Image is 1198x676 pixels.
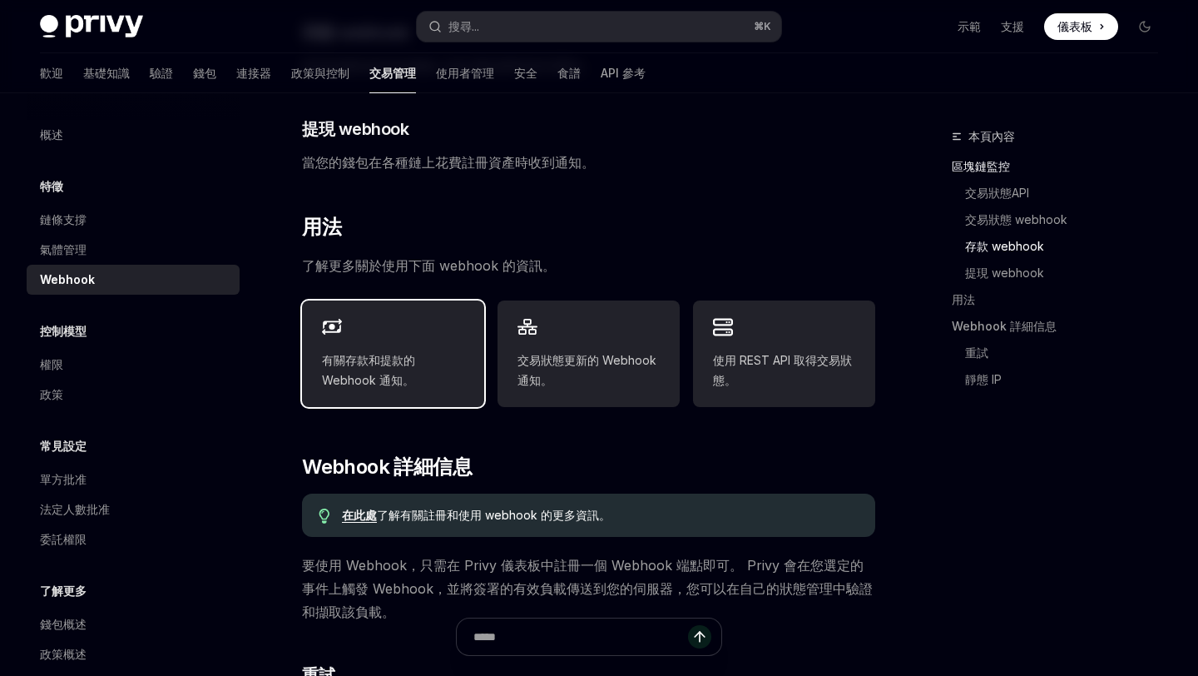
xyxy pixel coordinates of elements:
font: 在此處 [342,508,377,522]
font: 權限 [40,357,63,371]
font: 鏈條支撐 [40,212,87,226]
a: 交易狀態 webhook [952,206,1171,233]
font: 使用者管理 [436,66,494,80]
a: API 參考 [601,53,646,93]
font: 用法 [952,292,975,306]
img: 深色標誌 [40,15,143,38]
a: 重試 [952,340,1171,366]
font: 用法 [302,215,341,239]
font: 錢包 [193,66,216,80]
a: Webhook 詳細信息 [952,313,1171,340]
a: 驗證 [150,53,173,93]
font: 基礎知識 [83,66,130,80]
font: 了解更多 [40,584,87,598]
a: 用法 [952,286,1171,313]
font: 提現 webhook [965,266,1044,280]
font: 靜態 IP [965,372,1002,386]
font: 連接器 [236,66,271,80]
font: 了解有關註冊和使用 webhook 的更多資訊 [377,508,599,522]
a: 連接器 [236,53,271,93]
font: 使用 REST API 取得交易狀態。 [713,353,852,387]
font: 有關存款和提款的 Webhook 通知。 [322,353,415,387]
font: 搜尋... [448,19,479,33]
a: 食譜 [557,53,581,93]
a: 政策 [27,380,240,410]
a: 氣體管理 [27,235,240,265]
font: 區塊鏈監控 [952,159,1010,173]
font: 錢包概述 [40,617,87,631]
font: K [764,20,771,32]
font: ⌘ [754,20,764,32]
button: 切換暗模式 [1131,13,1158,40]
font: 了解更多關於使用下面 webhook 的資訊。 [302,257,556,274]
font: 要使用 Webhook，只需在 Privy 儀表板中註冊一個 Webhook 端點即可。 Privy 會在您選定的事件上觸發 Webhook，並將簽署的有效負載傳送到您的伺服器，您可以在自己的狀... [302,557,873,620]
font: Webhook 詳細信息 [302,455,472,479]
a: 提現 webhook [952,260,1171,286]
a: 法定人數批准 [27,495,240,524]
a: Webhook [27,265,240,295]
font: 提現 webhook [302,119,408,139]
font: 重試 [965,345,988,360]
font: 驗證 [150,66,173,80]
font: 示範 [958,19,981,33]
font: 控制模型 [40,324,87,338]
font: 當您的錢包在各種鏈上花費註冊資產時收到通知。 [302,154,595,171]
a: 概述 [27,120,240,150]
font: 交易管理 [369,66,416,80]
font: 安全 [514,66,537,80]
a: 委託權限 [27,524,240,554]
a: 示範 [958,18,981,35]
a: 歡迎 [40,53,63,93]
a: 有關存款和提款的 Webhook 通知。 [302,301,484,407]
svg: 提示 [319,509,330,524]
font: 政策 [40,387,63,401]
font: 本頁內容 [968,129,1015,143]
a: 區塊鏈監控 [952,153,1171,180]
font: 氣體管理 [40,242,87,256]
font: 交易狀態更新的 Webhook 通知。 [517,353,656,387]
font: 特徵 [40,179,63,193]
a: 安全 [514,53,537,93]
a: 單方批准 [27,465,240,495]
input: 提問... [473,619,688,655]
font: 政策與控制 [291,66,349,80]
font: 政策概述 [40,647,87,661]
font: 儀表板 [1057,19,1092,33]
font: 法定人數批准 [40,502,110,516]
font: Webhook 詳細信息 [952,319,1057,333]
a: 交易狀態API [952,180,1171,206]
font: 單方批准 [40,472,87,486]
font: 存款 webhook [965,239,1044,253]
button: 發送訊息 [688,625,711,649]
a: 政策與控制 [291,53,349,93]
a: 支援 [1001,18,1024,35]
a: 錢包概述 [27,609,240,639]
a: 基礎知識 [83,53,130,93]
font: 常見設定 [40,439,87,453]
font: 歡迎 [40,66,63,80]
a: 權限 [27,350,240,380]
a: 存款 webhook [952,233,1171,260]
font: Webhook [40,272,95,286]
a: 交易狀態更新的 Webhook 通知。 [498,301,680,407]
a: 使用者管理 [436,53,494,93]
a: 鏈條支撐 [27,205,240,235]
font: 概述 [40,127,63,142]
font: 委託權限 [40,532,87,546]
font: 交易狀態API [965,186,1029,200]
a: 錢包 [193,53,216,93]
a: 政策概述 [27,639,240,669]
a: 儀表板 [1044,13,1118,40]
a: 在此處 [342,508,377,523]
font: 支援 [1001,19,1024,33]
font: 交易狀態 webhook [965,212,1067,226]
a: 使用 REST API 取得交易狀態。 [693,301,875,407]
font: 。 [599,508,611,522]
button: 開啟搜尋 [417,12,780,42]
a: 靜態 IP [952,366,1171,393]
a: 交易管理 [369,53,416,93]
font: 食譜 [557,66,581,80]
font: API 參考 [601,66,646,80]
